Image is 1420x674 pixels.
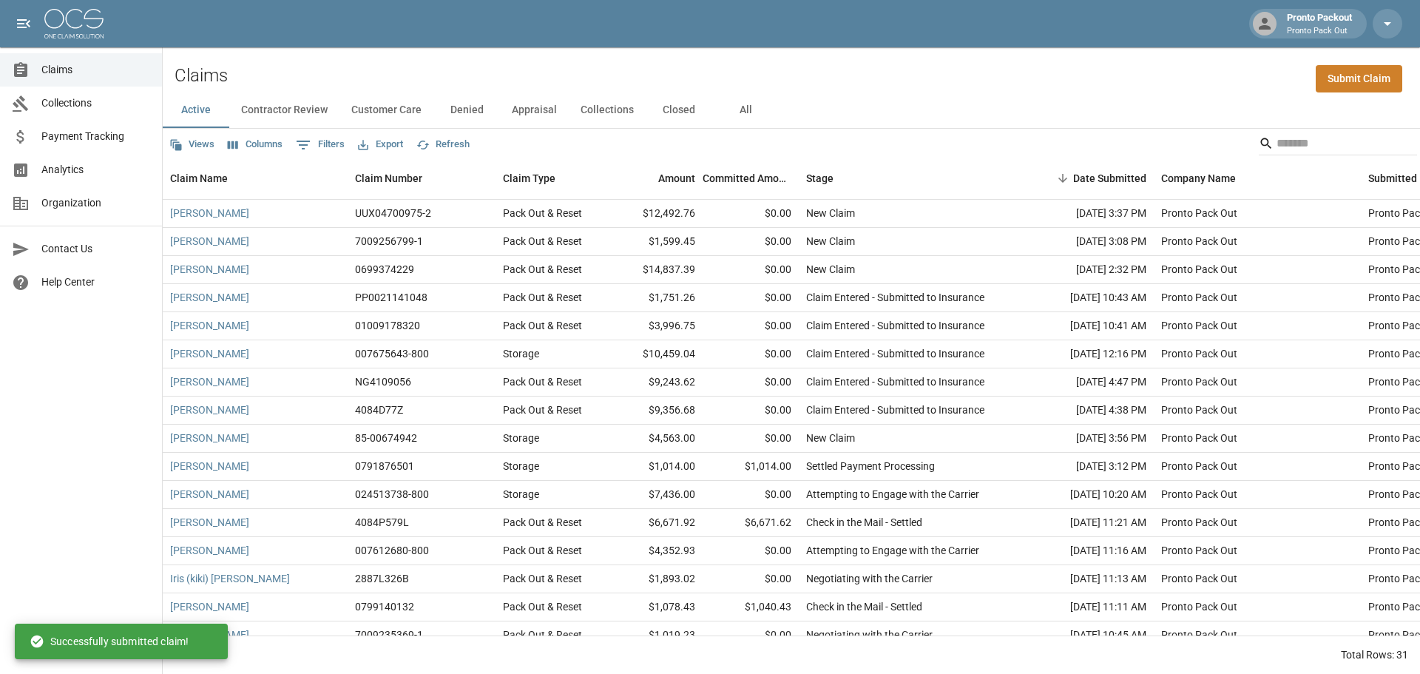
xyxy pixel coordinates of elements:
div: $0.00 [703,481,799,509]
div: Claim Entered - Submitted to Insurance [806,346,984,361]
span: Collections [41,95,150,111]
a: [PERSON_NAME] [170,262,249,277]
div: Pack Out & Reset [503,627,582,642]
span: Help Center [41,274,150,290]
div: Pack Out & Reset [503,543,582,558]
div: PP0021141048 [355,290,427,305]
a: [PERSON_NAME] [170,234,249,249]
div: Claim Number [348,158,496,199]
button: Refresh [413,133,473,156]
a: [PERSON_NAME] [170,318,249,333]
div: [DATE] 11:13 AM [1021,565,1154,593]
a: [PERSON_NAME] [170,487,249,502]
div: $14,837.39 [606,256,703,284]
div: $3,996.75 [606,312,703,340]
div: Pack Out & Reset [503,318,582,333]
div: Pronto Pack Out [1161,346,1237,361]
div: Pack Out & Reset [503,290,582,305]
div: [DATE] 4:47 PM [1021,368,1154,397]
div: $0.00 [703,621,799,650]
span: Claims [41,62,150,78]
div: $1,040.43 [703,593,799,621]
div: [DATE] 2:32 PM [1021,256,1154,284]
div: Date Submitted [1021,158,1154,199]
div: Storage [503,346,539,361]
div: Amount [606,158,703,199]
div: 0699374229 [355,262,414,277]
div: Pronto Pack Out [1161,571,1237,586]
div: Pronto Pack Out [1161,402,1237,417]
button: Sort [1052,168,1073,189]
button: Appraisal [500,92,569,128]
div: New Claim [806,431,855,445]
div: Pack Out & Reset [503,234,582,249]
div: Pack Out & Reset [503,599,582,614]
div: Company Name [1154,158,1361,199]
div: Pronto Pack Out [1161,487,1237,502]
div: $0.00 [703,368,799,397]
div: Settled Payment Processing [806,459,935,474]
div: [DATE] 11:21 AM [1021,509,1154,537]
div: Pronto Pack Out [1161,459,1237,474]
div: Claim Type [496,158,606,199]
div: $0.00 [703,228,799,256]
div: $0.00 [703,425,799,453]
div: [DATE] 10:45 AM [1021,621,1154,650]
div: 024513738-800 [355,487,429,502]
div: $0.00 [703,312,799,340]
div: $1,599.45 [606,228,703,256]
button: open drawer [9,9,38,38]
div: 0799140132 [355,599,414,614]
a: [PERSON_NAME] [170,402,249,417]
div: 01009178320 [355,318,420,333]
button: Customer Care [339,92,433,128]
div: Claim Entered - Submitted to Insurance [806,318,984,333]
div: $0.00 [703,200,799,228]
div: 7009235369-1 [355,627,423,642]
div: Claim Entered - Submitted to Insurance [806,374,984,389]
a: [PERSON_NAME] [170,374,249,389]
button: Active [163,92,229,128]
div: New Claim [806,262,855,277]
div: $1,751.26 [606,284,703,312]
div: Pronto Pack Out [1161,627,1237,642]
h2: Claims [175,65,228,87]
div: 85-00674942 [355,431,417,445]
div: Check in the Mail - Settled [806,599,922,614]
div: Negotiating with the Carrier [806,627,933,642]
div: 4084D77Z [355,402,403,417]
div: New Claim [806,234,855,249]
div: Pronto Pack Out [1161,431,1237,445]
div: Pronto Pack Out [1161,543,1237,558]
div: 0791876501 [355,459,414,474]
div: 2887L326B [355,571,409,586]
div: [DATE] 10:43 AM [1021,284,1154,312]
button: Show filters [292,133,348,157]
div: $12,492.76 [606,200,703,228]
span: Analytics [41,162,150,178]
a: [PERSON_NAME] [170,346,249,361]
div: [DATE] 11:16 AM [1021,537,1154,565]
div: $10,459.04 [606,340,703,368]
div: Date Submitted [1073,158,1146,199]
span: Contact Us [41,241,150,257]
div: Pack Out & Reset [503,374,582,389]
div: Claim Entered - Submitted to Insurance [806,290,984,305]
div: NG4109056 [355,374,411,389]
div: Pronto Pack Out [1161,515,1237,530]
div: $0.00 [703,340,799,368]
a: Iris (kiki) [PERSON_NAME] [170,571,290,586]
div: New Claim [806,206,855,220]
div: $0.00 [703,256,799,284]
div: Pronto Pack Out [1161,374,1237,389]
div: Pronto Packout [1281,10,1358,37]
div: Pronto Pack Out [1161,290,1237,305]
div: [DATE] 3:08 PM [1021,228,1154,256]
div: 7009256799-1 [355,234,423,249]
div: Negotiating with the Carrier [806,571,933,586]
div: Claim Number [355,158,422,199]
div: Claim Entered - Submitted to Insurance [806,402,984,417]
div: Pack Out & Reset [503,262,582,277]
div: Pronto Pack Out [1161,206,1237,220]
div: $1,893.02 [606,565,703,593]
